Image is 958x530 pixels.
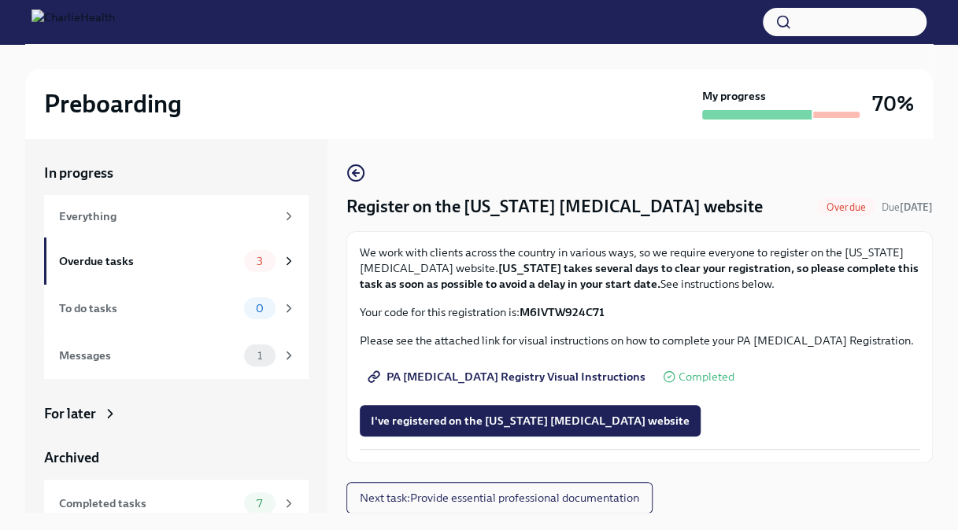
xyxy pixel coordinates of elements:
[360,405,701,436] button: I've registered on the [US_STATE] [MEDICAL_DATA] website
[44,195,309,237] a: Everything
[248,350,272,362] span: 1
[59,208,276,225] div: Everything
[346,195,763,219] h4: Register on the [US_STATE] [MEDICAL_DATA] website
[520,305,605,319] strong: M6IVTW924C71
[360,304,919,320] p: Your code for this registration is:
[882,201,933,213] span: Due
[59,252,238,270] div: Overdue tasks
[44,164,309,182] a: In progress
[247,498,272,510] span: 7
[817,201,875,213] span: Overdue
[59,347,238,364] div: Messages
[702,88,766,104] strong: My progress
[44,88,182,120] h2: Preboarding
[360,261,919,291] strong: [US_STATE] takes several days to clear your registration, so please complete this task as soon as...
[44,237,309,285] a: Overdue tasks3
[371,413,690,429] span: I've registered on the [US_STATE] [MEDICAL_DATA] website
[360,333,919,348] p: Please see the attached link for visual instructions on how to complete your PA [MEDICAL_DATA] Re...
[882,200,933,215] span: July 31st, 2025 09:00
[44,285,309,332] a: To do tasks0
[44,404,96,423] div: For later
[360,361,657,392] a: PA [MEDICAL_DATA] Registry Visual Instructions
[360,490,639,506] span: Next task : Provide essential professional documentation
[44,448,309,467] a: Archived
[679,371,734,383] span: Completed
[44,480,309,527] a: Completed tasks7
[247,256,272,267] span: 3
[59,300,238,317] div: To do tasks
[59,495,238,512] div: Completed tasks
[360,245,919,292] p: We work with clients across the country in various ways, so we require everyone to register on th...
[44,404,309,423] a: For later
[31,9,115,35] img: CharlieHealth
[44,332,309,379] a: Messages1
[246,303,273,315] span: 0
[872,90,914,118] h3: 70%
[346,482,653,513] button: Next task:Provide essential professional documentation
[900,201,933,213] strong: [DATE]
[371,369,645,385] span: PA [MEDICAL_DATA] Registry Visual Instructions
